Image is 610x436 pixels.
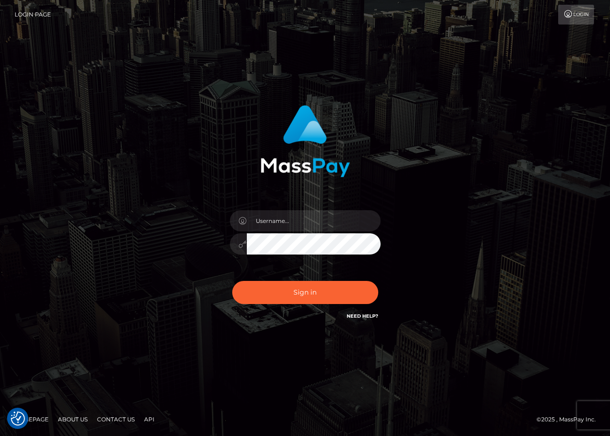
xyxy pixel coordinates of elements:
input: Username... [247,210,381,231]
a: Homepage [10,412,52,427]
a: Login [558,5,594,25]
a: Contact Us [93,412,138,427]
button: Consent Preferences [11,411,25,426]
div: © 2025 , MassPay Inc. [537,414,603,425]
img: Revisit consent button [11,411,25,426]
a: About Us [54,412,91,427]
a: Need Help? [347,313,378,319]
img: MassPay Login [260,105,350,177]
a: API [140,412,158,427]
a: Login Page [15,5,51,25]
button: Sign in [232,281,378,304]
